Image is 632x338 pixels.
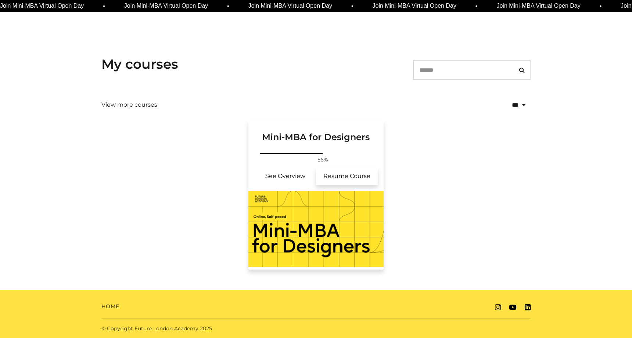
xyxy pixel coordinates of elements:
span: 56% [314,156,331,164]
div: © Copyright Future London Academy 2025 [96,325,316,332]
select: status [480,96,531,114]
a: Mini-MBA for Designers [248,120,384,152]
a: Mini-MBA for Designers: Resume Course [316,167,378,185]
span: • [103,2,105,11]
a: Mini-MBA for Designers: See Overview [254,167,316,185]
a: Home [101,303,119,310]
span: • [351,2,353,11]
span: • [226,2,229,11]
span: • [475,2,477,11]
h3: Mini-MBA for Designers [257,120,375,143]
a: View more courses [101,100,157,109]
span: • [599,2,601,11]
h3: My courses [101,56,178,72]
